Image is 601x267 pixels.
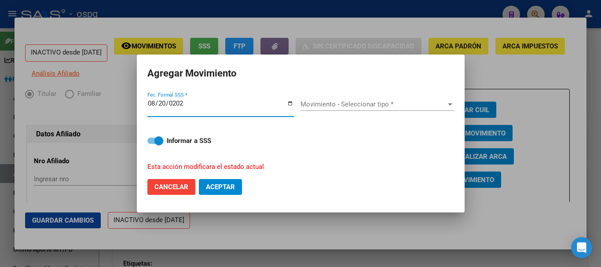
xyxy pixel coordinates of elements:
div: Open Intercom Messenger [571,237,592,258]
button: Cancelar [147,179,195,195]
span: Movimiento - Seleccionar tipo * [300,100,446,108]
span: Aceptar [206,183,235,191]
h2: Agregar Movimiento [147,65,454,82]
button: Aceptar [199,179,242,195]
strong: Informar a SSS [167,137,211,145]
span: Cancelar [154,183,188,191]
p: Esta acción modificara el estado actual [147,162,443,172]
